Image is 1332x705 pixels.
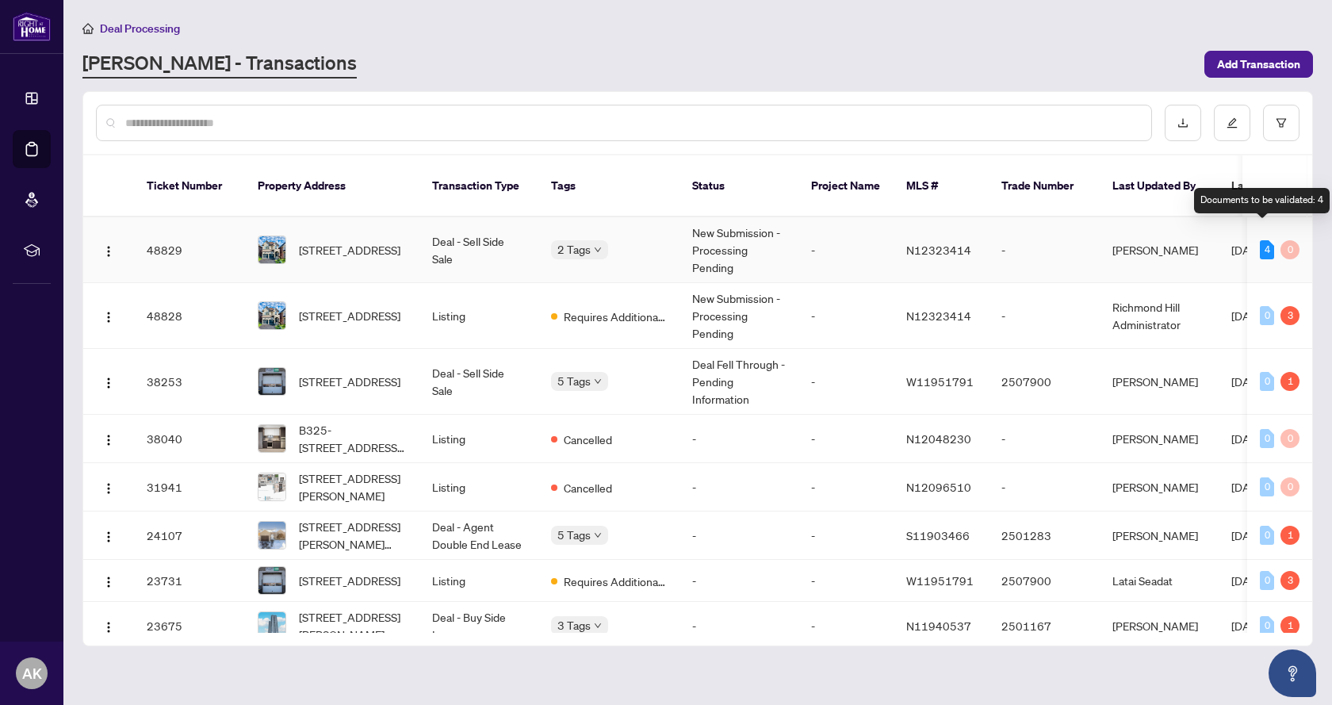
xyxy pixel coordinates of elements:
th: Transaction Type [419,155,538,217]
span: [STREET_ADDRESS] [299,572,400,589]
img: thumbnail-img [258,522,285,549]
span: home [82,23,94,34]
button: download [1165,105,1201,141]
td: - [798,283,894,349]
div: 0 [1280,240,1299,259]
td: - [798,349,894,415]
span: N12048230 [906,431,971,446]
span: 5 Tags [557,372,591,390]
td: 2507900 [989,349,1100,415]
td: - [989,463,1100,512]
td: 2507900 [989,560,1100,602]
div: 0 [1260,571,1274,590]
span: [STREET_ADDRESS][PERSON_NAME] [299,469,407,504]
td: Deal - Agent Double End Lease [419,512,538,560]
div: 0 [1260,306,1274,325]
img: thumbnail-img [258,368,285,395]
td: [PERSON_NAME] [1100,463,1219,512]
img: thumbnail-img [258,473,285,500]
button: Logo [96,523,121,548]
td: - [798,560,894,602]
img: thumbnail-img [258,567,285,594]
td: Deal - Sell Side Sale [419,217,538,283]
td: [PERSON_NAME] [1100,512,1219,560]
div: 3 [1280,306,1299,325]
span: 5 Tags [557,526,591,544]
span: B325-[STREET_ADDRESS][PERSON_NAME] [299,421,407,456]
td: 48829 [134,217,245,283]
td: - [798,463,894,512]
span: N11940537 [906,619,971,633]
td: Deal - Buy Side Lease [419,602,538,650]
td: 38253 [134,349,245,415]
td: New Submission - Processing Pending [679,283,798,349]
img: Logo [102,377,115,389]
span: Requires Additional Docs [564,573,667,590]
div: 1 [1280,526,1299,545]
button: Logo [96,303,121,328]
td: - [798,512,894,560]
button: Logo [96,237,121,262]
button: Open asap [1269,649,1316,697]
span: Last Modified Date [1231,177,1328,194]
span: Cancelled [564,479,612,496]
td: 38040 [134,415,245,463]
td: [PERSON_NAME] [1100,602,1219,650]
img: thumbnail-img [258,302,285,329]
td: New Submission - Processing Pending [679,217,798,283]
span: down [594,377,602,385]
td: 23731 [134,560,245,602]
div: 4 [1260,240,1274,259]
th: Property Address [245,155,419,217]
img: Logo [102,531,115,543]
td: - [798,217,894,283]
th: Last Updated By [1100,155,1219,217]
img: thumbnail-img [258,236,285,263]
button: Logo [96,369,121,394]
div: 0 [1280,477,1299,496]
img: Logo [102,245,115,258]
td: Listing [419,463,538,512]
span: [STREET_ADDRESS][PERSON_NAME][PERSON_NAME] [299,518,407,553]
td: - [679,512,798,560]
td: 24107 [134,512,245,560]
td: Deal Fell Through - Pending Information [679,349,798,415]
div: 0 [1260,477,1274,496]
span: 3 Tags [557,616,591,634]
img: Logo [102,482,115,495]
button: Logo [96,426,121,451]
img: thumbnail-img [258,425,285,452]
th: Status [679,155,798,217]
div: 0 [1280,429,1299,448]
button: Add Transaction [1204,51,1313,78]
span: [STREET_ADDRESS] [299,241,400,259]
td: Deal - Sell Side Sale [419,349,538,415]
span: [DATE] [1231,528,1266,542]
div: Documents to be validated: 4 [1194,188,1330,213]
span: download [1177,117,1188,128]
span: down [594,531,602,539]
button: filter [1263,105,1299,141]
td: - [989,217,1100,283]
td: Richmond Hill Administrator [1100,283,1219,349]
td: - [679,415,798,463]
td: Latai Seadat [1100,560,1219,602]
td: - [989,415,1100,463]
span: [DATE] [1231,374,1266,389]
td: - [798,415,894,463]
span: W11951791 [906,374,974,389]
td: 2501167 [989,602,1100,650]
span: S11903466 [906,528,970,542]
td: [PERSON_NAME] [1100,349,1219,415]
td: - [679,463,798,512]
span: [STREET_ADDRESS] [299,307,400,324]
span: [DATE] [1231,431,1266,446]
th: Ticket Number [134,155,245,217]
span: filter [1276,117,1287,128]
span: W11951791 [906,573,974,588]
td: - [679,602,798,650]
span: [DATE] [1231,480,1266,494]
td: Listing [419,283,538,349]
td: Listing [419,560,538,602]
td: [PERSON_NAME] [1100,415,1219,463]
